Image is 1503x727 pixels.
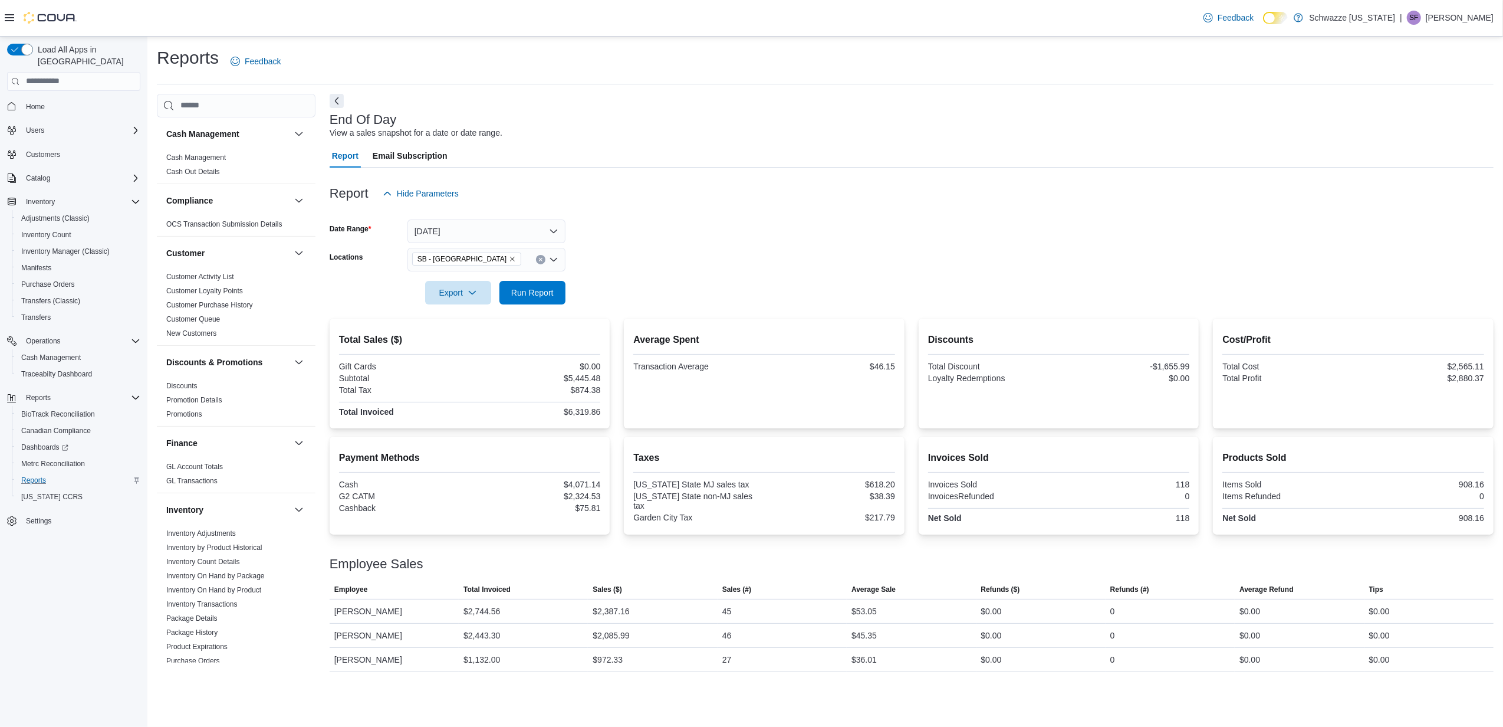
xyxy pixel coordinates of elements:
a: Dashboards [17,440,73,454]
span: SF [1409,11,1418,25]
button: Catalog [2,170,145,186]
button: Clear input [536,255,545,264]
div: $2,880.37 [1356,374,1484,383]
h2: Payment Methods [339,451,601,465]
span: Adjustments (Classic) [21,214,90,223]
span: New Customers [166,329,216,338]
div: 46 [722,628,732,643]
a: Inventory Transactions [166,600,238,608]
div: Compliance [157,217,315,236]
button: Purchase Orders [12,276,145,293]
span: Inventory Transactions [166,600,238,609]
span: Cash Management [17,351,140,365]
button: Customer [292,246,306,260]
span: GL Transactions [166,476,218,486]
h1: Reports [157,46,219,70]
span: Operations [26,336,61,346]
span: Customer Loyalty Points [166,286,243,296]
button: Adjustments (Classic) [12,210,145,227]
span: Sales ($) [593,585,621,594]
span: Customer Activity List [166,272,234,281]
span: Export [432,281,484,304]
a: Traceabilty Dashboard [17,367,97,381]
a: Inventory Count [17,228,76,242]
span: Inventory Count Details [166,557,240,566]
span: Hide Parameters [397,188,459,199]
span: Customers [26,150,60,159]
div: $2,744.56 [463,604,500,618]
span: Traceabilty Dashboard [17,367,140,381]
button: Cash Management [166,128,290,140]
div: $0.00 [981,653,1002,667]
div: Total Discount [928,362,1057,371]
h3: Employee Sales [330,557,423,571]
span: Reports [26,393,51,402]
a: Cash Management [17,351,85,365]
button: Customers [2,146,145,163]
button: Customer [166,247,290,259]
button: Users [2,122,145,139]
div: 908.16 [1356,513,1484,523]
span: Metrc Reconciliation [17,457,140,471]
span: Total Invoiced [463,585,511,594]
div: Invoices Sold [928,480,1057,489]
div: $1,132.00 [463,653,500,667]
div: $75.81 [472,503,601,513]
span: Cash Management [21,353,81,362]
div: 0 [1110,604,1115,618]
span: Purchase Orders [21,280,75,289]
div: 27 [722,653,732,667]
span: Customer Queue [166,315,220,324]
div: $2,565.11 [1356,362,1484,371]
button: Inventory [292,503,306,517]
span: Package History [166,628,218,637]
a: Customer Queue [166,315,220,323]
a: Adjustments (Classic) [17,211,94,225]
div: 118 [1061,480,1190,489]
span: Operations [21,334,140,348]
a: Inventory Adjustments [166,529,236,538]
a: Inventory Manager (Classic) [17,244,114,258]
h3: Finance [166,437,198,449]
span: Feedback [245,55,281,67]
strong: Net Sold [928,513,962,523]
a: Cash Out Details [166,168,220,176]
h3: Report [330,186,369,201]
div: G2 CATM [339,492,468,501]
span: Refunds ($) [981,585,1020,594]
div: 118 [1061,513,1190,523]
button: Catalog [21,171,55,185]
h2: Invoices Sold [928,451,1190,465]
nav: Complex example [7,93,140,561]
a: Inventory On Hand by Product [166,586,261,594]
a: Discounts [166,382,198,390]
span: Dashboards [17,440,140,454]
button: Open list of options [549,255,558,264]
span: Package Details [166,614,218,623]
button: Compliance [166,195,290,207]
div: Inventory [157,526,315,701]
div: Skyler Franke [1407,11,1421,25]
h2: Discounts [928,333,1190,347]
div: Garden City Tax [633,513,762,522]
span: Cash Management [166,153,226,162]
div: Total Tax [339,385,468,395]
span: Metrc Reconciliation [21,459,85,469]
button: Discounts & Promotions [166,356,290,368]
button: Settings [2,512,145,529]
img: Cova [24,12,77,24]
div: 0 [1110,653,1115,667]
span: OCS Transaction Submission Details [166,220,282,229]
span: Traceabilty Dashboard [21,369,92,379]
span: Cash Out Details [166,167,220,176]
div: $6,319.86 [472,407,601,417]
a: Promotion Details [166,396,222,404]
span: Tips [1369,585,1383,594]
div: 908.16 [1356,480,1484,489]
button: Finance [166,437,290,449]
div: [PERSON_NAME] [330,648,459,672]
button: Discounts & Promotions [292,355,306,369]
span: Canadian Compliance [17,424,140,438]
button: Users [21,123,49,137]
h2: Taxes [633,451,895,465]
